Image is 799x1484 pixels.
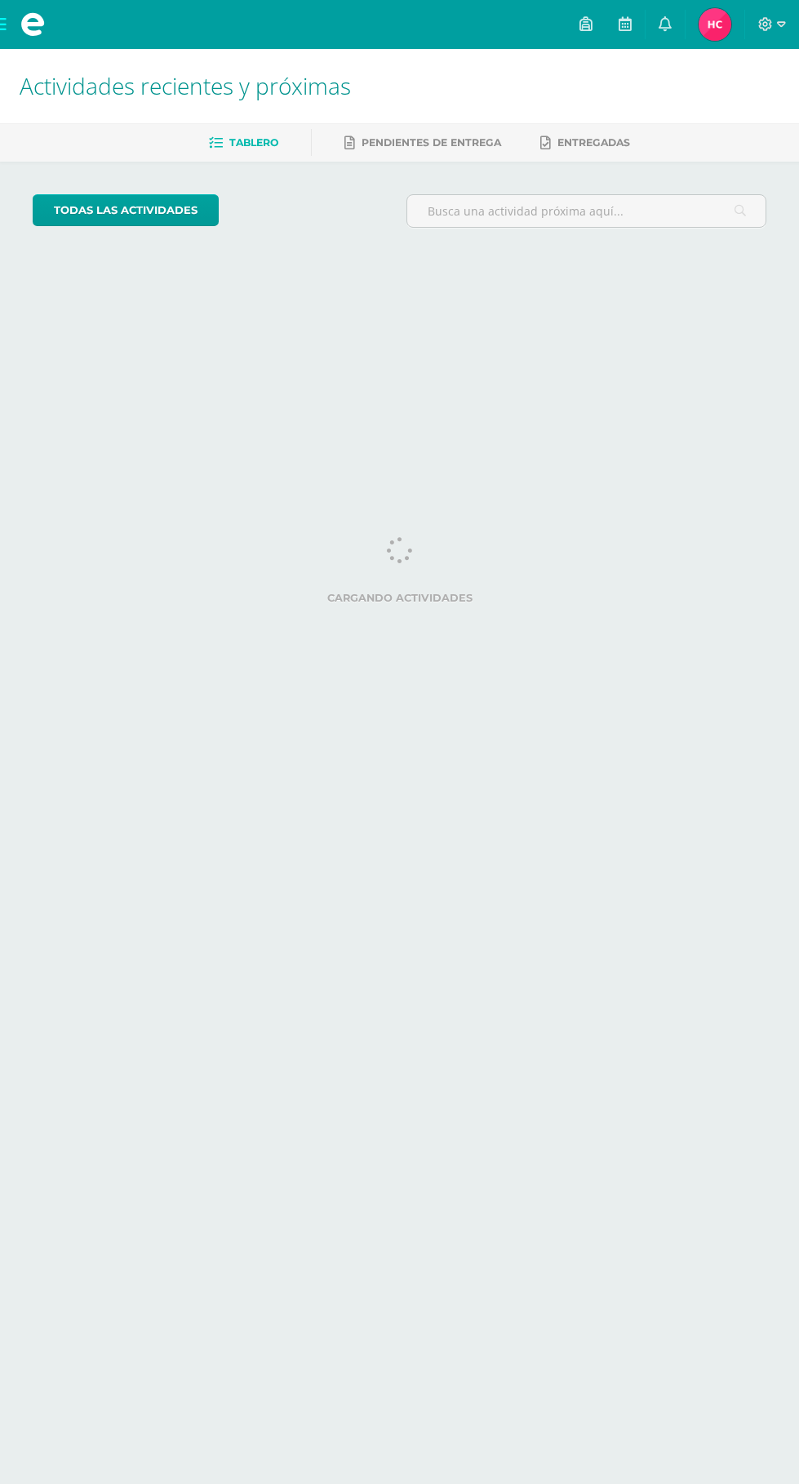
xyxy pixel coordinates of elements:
[33,592,766,604] label: Cargando actividades
[540,130,630,156] a: Entregadas
[344,130,501,156] a: Pendientes de entrega
[20,70,351,101] span: Actividades recientes y próximas
[209,130,278,156] a: Tablero
[407,195,766,227] input: Busca una actividad próxima aquí...
[33,194,219,226] a: todas las Actividades
[699,8,731,41] img: 976f43865b8f665de4a95fb07862159d.png
[362,136,501,149] span: Pendientes de entrega
[229,136,278,149] span: Tablero
[557,136,630,149] span: Entregadas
